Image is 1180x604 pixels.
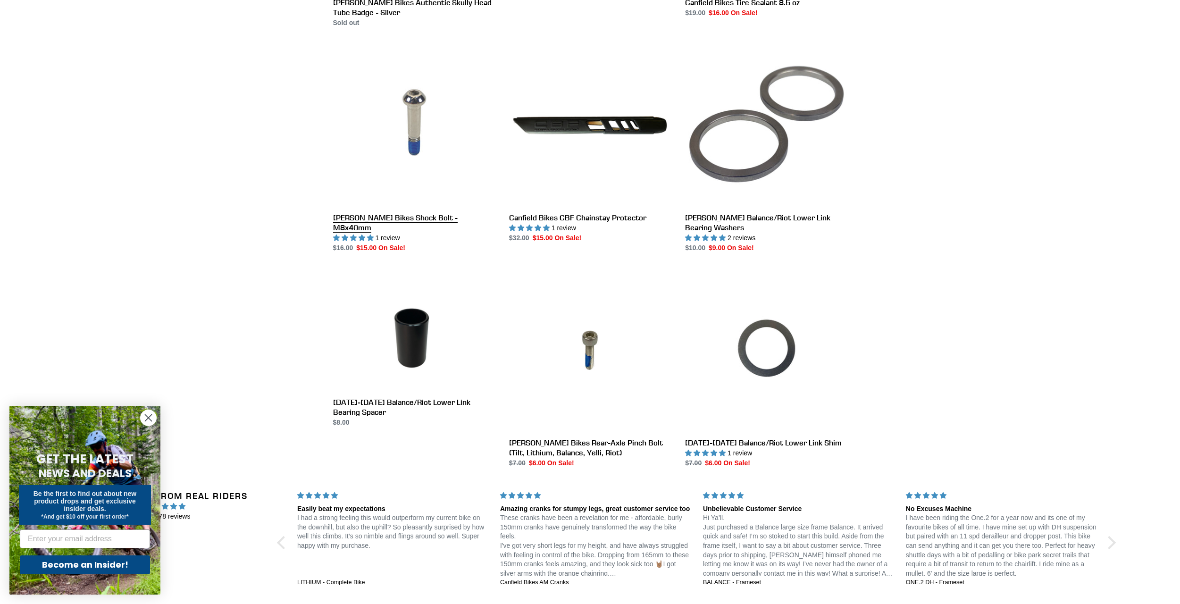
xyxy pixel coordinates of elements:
[703,491,895,501] div: 5 stars
[500,504,692,514] div: Amazing cranks for stumpy legs, great customer service too
[20,529,150,548] input: Enter your email address
[41,513,128,520] span: *And get $10 off your first order*
[906,513,1097,578] p: I have been riding the One.2 for a year now and its one of my favourite bikes of all time. I have...
[703,504,895,514] div: Unbelievable Customer Service
[906,504,1097,514] div: No Excuses Machine
[297,504,489,514] div: Easily beat my expectations
[500,513,692,578] p: These cranks have been a revelation for me - affordable, burly 150mm cranks have genuinely transf...
[703,513,895,578] p: Hi Ya’ll. Just purchased a Balance large size frame Balance. It arrived quick and safe! I’m so st...
[500,579,692,587] a: Canfield Bikes AM Cranks
[906,579,1097,587] a: ONE.2 DH - Frameset
[297,513,489,550] p: I had a strong feeling this would outperform my current bike on the downhill, but also the uphill...
[297,579,489,587] a: LITHIUM - Complete Bike
[297,491,489,501] div: 5 stars
[500,491,692,501] div: 5 stars
[36,451,134,468] span: GET THE LATEST
[906,491,1097,501] div: 5 stars
[703,579,895,587] a: BALANCE - Frameset
[39,466,132,481] span: NEWS AND DEALS
[20,555,150,574] button: Become an Insider!
[140,410,157,426] button: Close dialog
[33,490,137,512] span: Be the first to find out about new product drops and get exclusive insider deals.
